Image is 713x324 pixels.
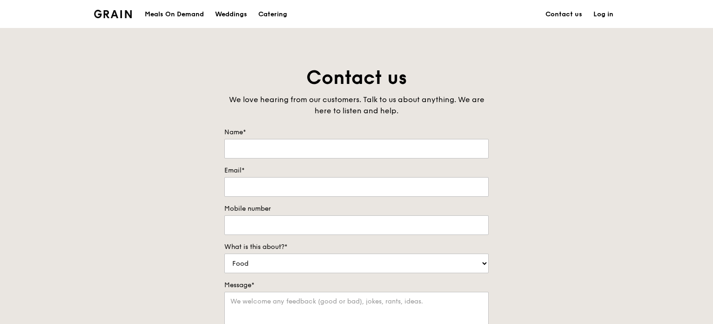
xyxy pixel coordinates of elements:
label: Mobile number [224,204,489,214]
div: Weddings [215,0,247,28]
div: Catering [258,0,287,28]
img: Grain [94,10,132,18]
a: Weddings [209,0,253,28]
h1: Contact us [224,65,489,90]
label: Name* [224,128,489,137]
a: Contact us [540,0,588,28]
div: Meals On Demand [145,0,204,28]
label: Message* [224,281,489,290]
div: We love hearing from our customers. Talk to us about anything. We are here to listen and help. [224,94,489,117]
label: What is this about?* [224,242,489,252]
a: Log in [588,0,619,28]
label: Email* [224,166,489,175]
a: Catering [253,0,293,28]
